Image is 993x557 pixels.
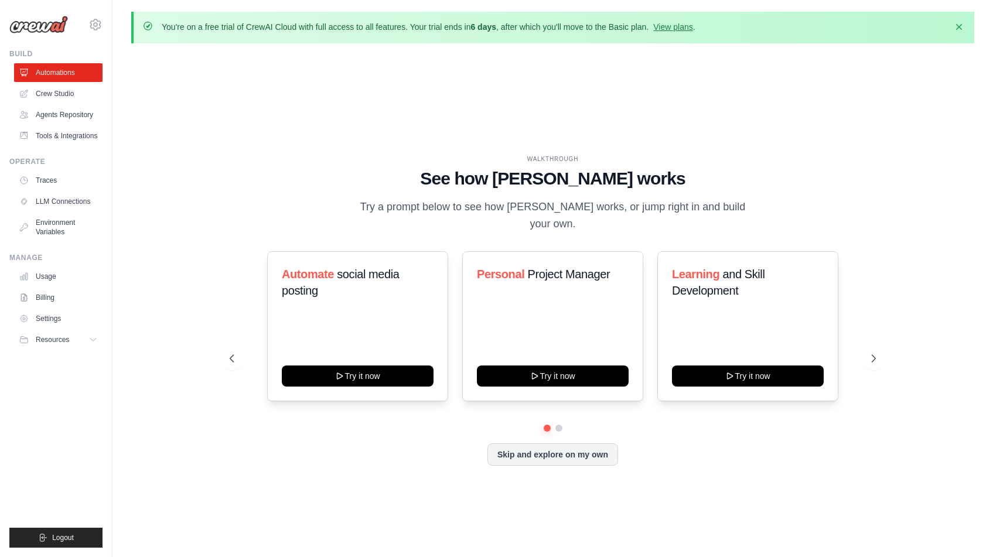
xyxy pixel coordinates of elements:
p: You're on a free trial of CrewAI Cloud with full access to all features. Your trial ends in , aft... [162,21,695,33]
div: Build [9,49,103,59]
img: Logo [9,16,68,33]
button: Logout [9,528,103,548]
span: social media posting [282,268,400,297]
a: Settings [14,309,103,328]
button: Skip and explore on my own [487,443,618,466]
a: LLM Connections [14,192,103,211]
h1: See how [PERSON_NAME] works [230,168,876,189]
strong: 6 days [470,22,496,32]
p: Try a prompt below to see how [PERSON_NAME] works, or jump right in and build your own. [356,199,750,233]
span: Learning [672,268,719,281]
span: Resources [36,335,69,344]
div: WALKTHROUGH [230,155,876,163]
a: Crew Studio [14,84,103,103]
a: Agents Repository [14,105,103,124]
a: View plans [653,22,692,32]
a: Usage [14,267,103,286]
div: Operate [9,157,103,166]
button: Resources [14,330,103,349]
button: Try it now [672,365,824,387]
a: Billing [14,288,103,307]
a: Automations [14,63,103,82]
span: Automate [282,268,334,281]
a: Traces [14,171,103,190]
a: Environment Variables [14,213,103,241]
button: Try it now [282,365,434,387]
a: Tools & Integrations [14,127,103,145]
div: Manage [9,253,103,262]
button: Try it now [477,365,629,387]
span: Project Manager [527,268,610,281]
span: Personal [477,268,524,281]
span: Logout [52,533,74,542]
